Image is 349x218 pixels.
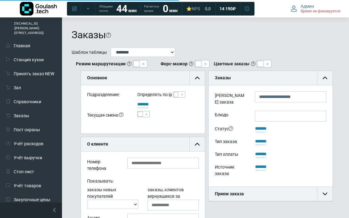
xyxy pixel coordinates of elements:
div: Показывать: [82,177,203,187]
a: 14 190 ₽ [216,3,240,14]
label: [PERSON_NAME] заказа [210,91,250,108]
span: Обещаем гостю [99,4,113,13]
b: Цветные заказы [214,61,250,67]
div: Статус [210,125,250,134]
div: Источник заказа [210,163,250,179]
label: Шаблон таблицы [72,49,107,56]
img: collapse [195,142,200,146]
img: collapse [195,76,200,80]
img: Логотип компании Goulash.tech [20,2,57,16]
div: заказы новых покупателей [82,187,143,211]
b: Прием заказа [215,191,244,196]
div: заказы, клиентов вернувшихся за [143,187,203,211]
strong: 44 [116,3,127,15]
div: Тип оплаты [210,150,250,160]
span: Время не фиксируется [301,9,340,14]
a: Обещаем гостю 44 мин Расчетное время 0 мин [95,3,181,14]
h1: Заказы [72,29,106,41]
span: Расчетное время [144,4,159,13]
b: Форс-мажор [161,61,188,67]
span: мин [169,8,178,13]
span: Админ [301,3,314,9]
img: collapse [323,76,327,80]
div: Тип заказа [210,137,250,147]
b: Заказы [215,75,231,80]
span: 14 190 [219,6,233,12]
span: NPS [192,6,200,11]
strong: 0 [163,3,168,15]
b: Основное [87,75,107,80]
span: 0,0 [205,6,211,12]
div: Подразделение: [82,91,133,100]
img: collapse [323,192,327,196]
div: Текущая смена: [82,111,133,121]
label: Определять по ip [137,91,172,98]
b: Режим маршрутизации [76,61,126,67]
span: мин [128,8,137,13]
label: Блюдо [210,111,250,122]
b: О клиенте [87,141,108,146]
div: ⭐ [186,6,200,12]
button: Админ Время не фиксируется [287,2,344,15]
span: ₽ [233,6,236,12]
a: ⭐NPS 0,0 [183,3,214,14]
div: Номер телефона [82,158,123,174]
